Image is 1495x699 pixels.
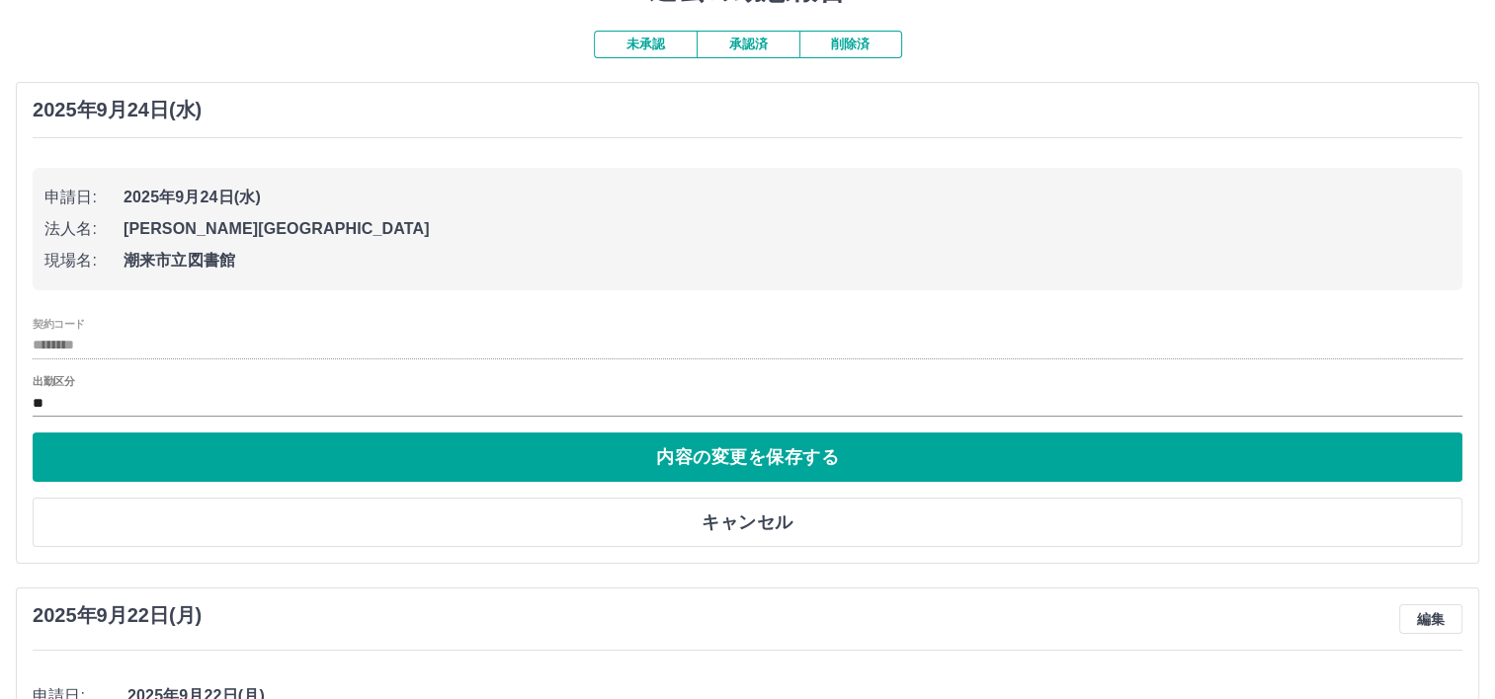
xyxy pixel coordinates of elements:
[124,249,1451,272] span: 潮来市立図書館
[44,249,124,272] span: 現場名:
[124,186,1451,209] span: 2025年9月24日(水)
[33,498,1462,547] button: キャンセル
[33,316,85,331] label: 契約コード
[1399,604,1462,634] button: 編集
[33,374,74,389] label: 出勤区分
[799,31,902,58] button: 削除済
[594,31,697,58] button: 未承認
[33,604,202,627] h3: 2025年9月22日(月)
[33,99,202,121] h3: 2025年9月24日(水)
[44,186,124,209] span: 申請日:
[33,432,1462,482] button: 内容の変更を保存する
[124,217,1451,241] span: [PERSON_NAME][GEOGRAPHIC_DATA]
[44,217,124,241] span: 法人名:
[697,31,799,58] button: 承認済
